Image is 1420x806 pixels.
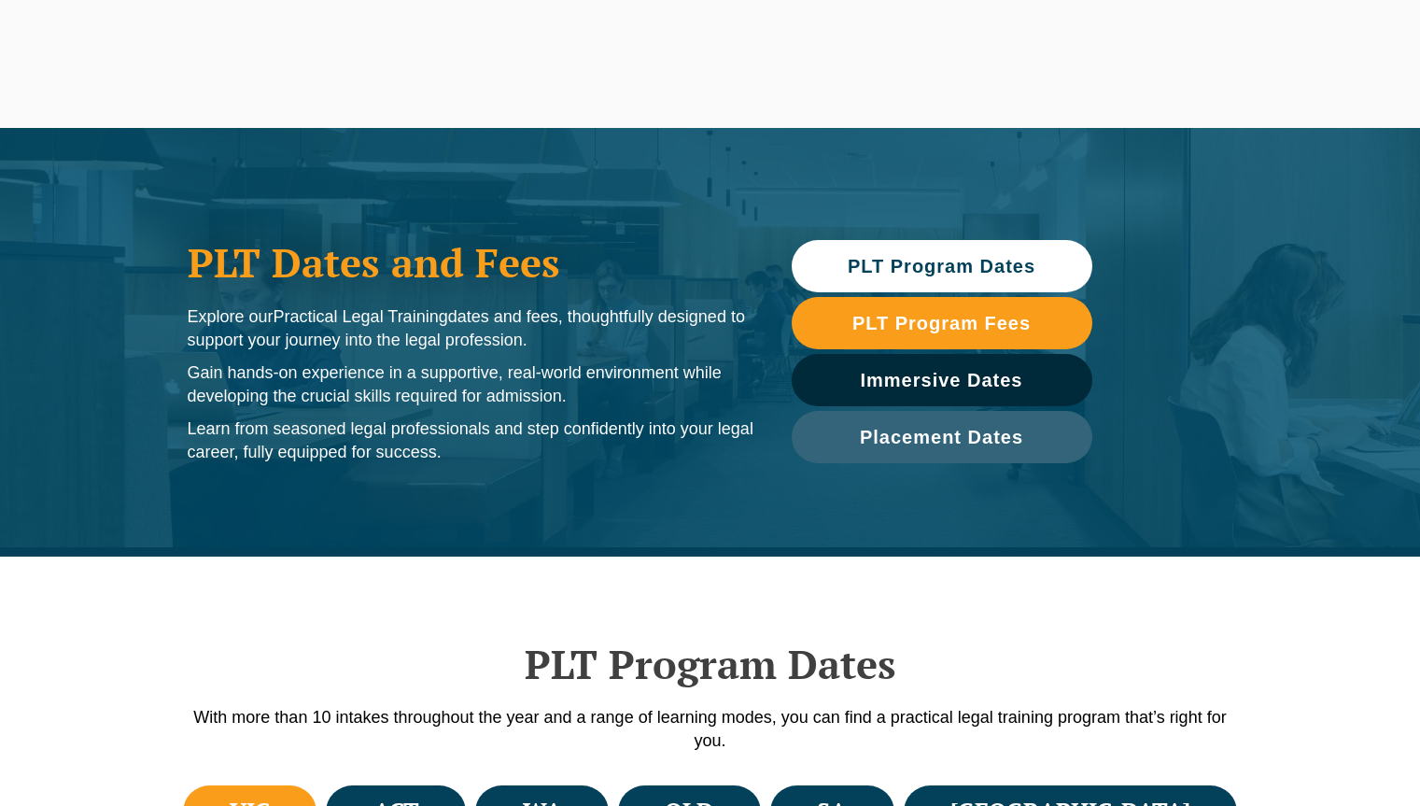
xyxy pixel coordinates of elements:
a: PLT Program Fees [792,297,1092,349]
span: Placement Dates [860,428,1023,446]
span: PLT Program Fees [852,314,1031,332]
h2: PLT Program Dates [178,641,1243,687]
a: Placement Dates [792,411,1092,463]
h1: PLT Dates and Fees [188,239,754,286]
span: Immersive Dates [861,371,1023,389]
a: Immersive Dates [792,354,1092,406]
p: Gain hands-on experience in a supportive, real-world environment while developing the crucial ski... [188,361,754,408]
a: PLT Program Dates [792,240,1092,292]
p: Learn from seasoned legal professionals and step confidently into your legal career, fully equipp... [188,417,754,464]
span: Practical Legal Training [274,307,448,326]
span: PLT Program Dates [848,257,1035,276]
p: With more than 10 intakes throughout the year and a range of learning modes, you can find a pract... [178,706,1243,753]
p: Explore our dates and fees, thoughtfully designed to support your journey into the legal profession. [188,305,754,352]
